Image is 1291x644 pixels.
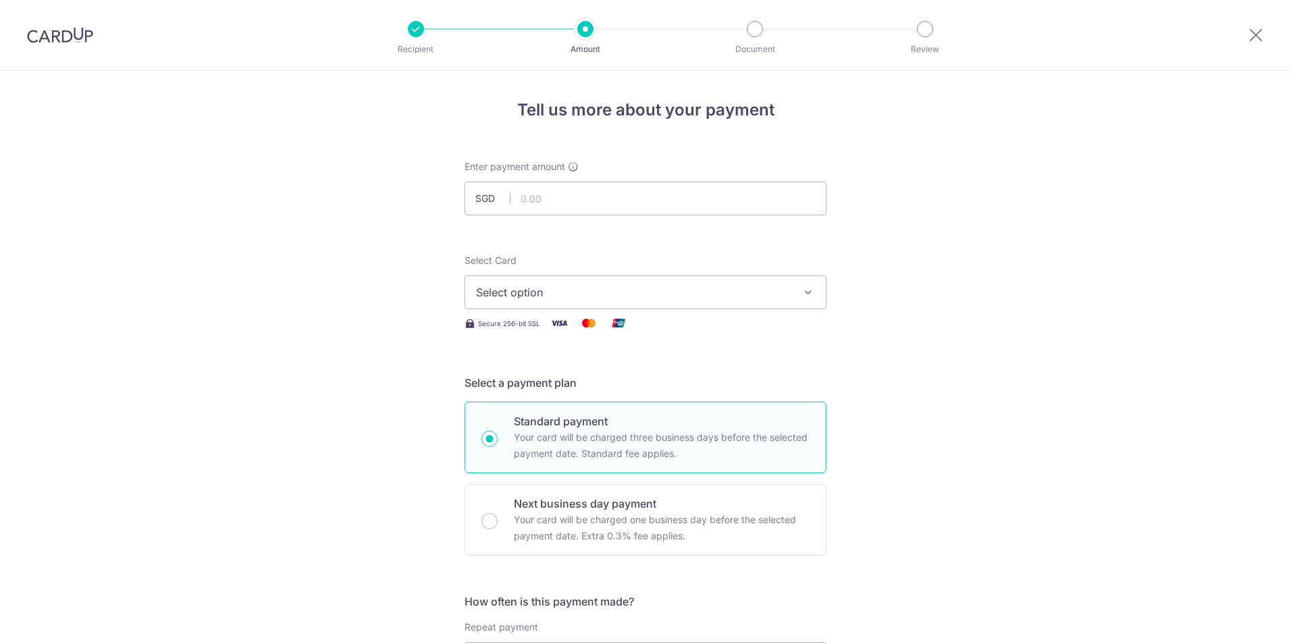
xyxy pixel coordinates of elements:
[514,413,810,429] p: Standard payment
[535,43,635,56] p: Amount
[465,182,826,215] input: 0.00
[465,620,538,634] label: Repeat payment
[605,315,632,331] img: Union Pay
[366,43,466,56] p: Recipient
[546,315,573,331] img: Visa
[465,160,565,173] span: Enter payment amount
[514,429,810,462] p: Your card will be charged three business days before the selected payment date. Standard fee appl...
[465,375,826,391] h5: Select a payment plan
[875,43,975,56] p: Review
[478,318,540,329] span: Secure 256-bit SSL
[465,593,826,610] h5: How often is this payment made?
[514,512,810,544] p: Your card will be charged one business day before the selected payment date. Extra 0.3% fee applies.
[705,43,805,56] p: Document
[27,27,93,43] img: CardUp
[575,315,602,331] img: Mastercard
[476,284,791,300] span: Select option
[514,495,810,512] p: Next business day payment
[475,192,510,205] span: SGD
[465,275,826,309] button: Select option
[465,254,517,266] span: translation missing: en.payables.payment_networks.credit_card.summary.labels.select_card
[465,98,826,122] h4: Tell us more about your payment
